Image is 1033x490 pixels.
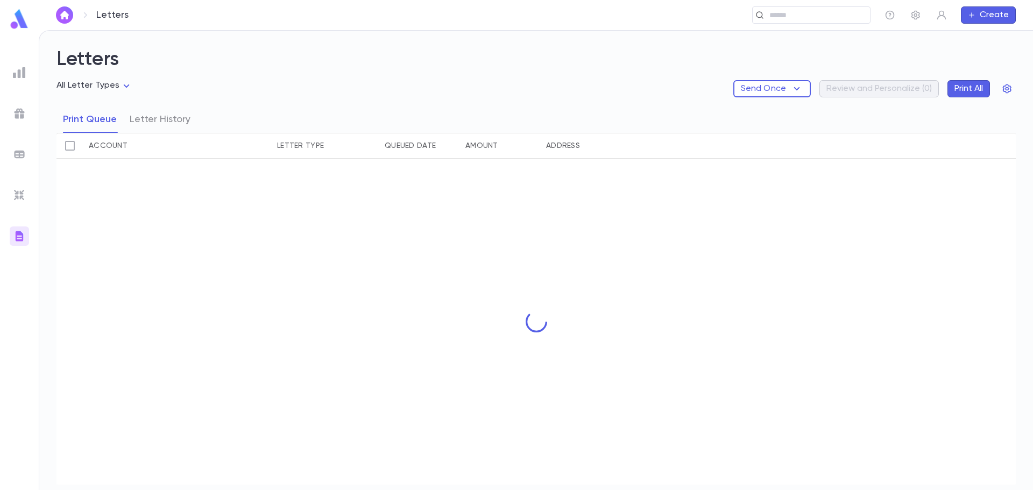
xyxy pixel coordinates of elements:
img: logo [9,9,30,30]
img: letters_gradient.3eab1cb48f695cfc331407e3924562ea.svg [13,230,26,243]
button: Letter History [130,106,190,133]
button: Create [961,6,1016,24]
img: batches_grey.339ca447c9d9533ef1741baa751efc33.svg [13,148,26,161]
img: imports_grey.530a8a0e642e233f2baf0ef88e8c9fcb.svg [13,189,26,202]
button: Print All [947,80,990,97]
button: Print Queue [63,106,117,133]
img: reports_grey.c525e4749d1bce6a11f5fe2a8de1b229.svg [13,66,26,79]
div: Queued Date [385,133,436,159]
p: Letters [96,9,129,21]
img: campaigns_grey.99e729a5f7ee94e3726e6486bddda8f1.svg [13,107,26,120]
img: home_white.a664292cf8c1dea59945f0da9f25487c.svg [58,11,71,19]
div: All Letter Types [56,77,133,94]
div: Address [546,133,580,159]
div: Address [541,133,729,159]
div: Letter Type [277,133,324,159]
div: Letter Type [272,133,379,159]
div: Queued Date [379,133,460,159]
h2: Letters [56,48,1016,80]
div: Amount [460,133,541,159]
div: Account [83,133,272,159]
span: All Letter Types [56,81,120,90]
div: Amount [465,133,498,159]
button: Send Once [733,80,811,97]
p: Send Once [741,83,786,94]
div: Account [89,133,128,159]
